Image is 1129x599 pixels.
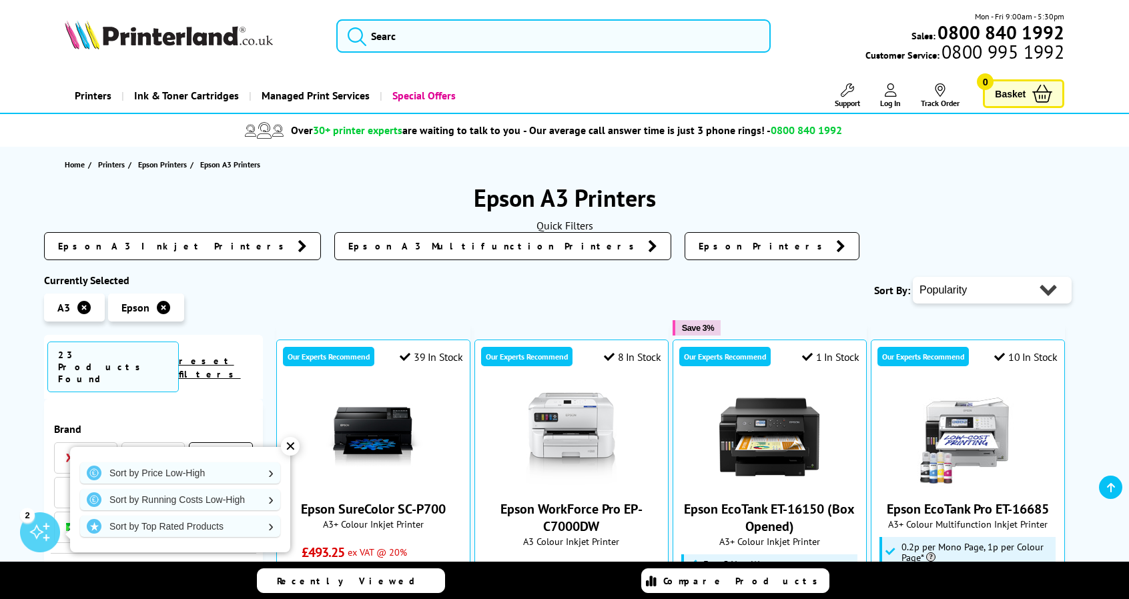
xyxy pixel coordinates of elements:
[66,450,106,466] a: Xerox
[44,219,1085,232] div: Quick Filters
[719,476,819,490] a: Epson EcoTank ET-16150 (Box Opened)
[291,123,520,137] span: Over are waiting to talk to you
[500,500,643,535] a: Epson WorkForce Pro EP-C7000DW
[771,123,842,137] span: 0800 840 1992
[57,301,70,314] span: A3
[121,79,249,113] a: Ink & Toner Cartridges
[880,83,901,108] a: Log In
[699,239,829,253] span: Epson Printers
[865,45,1064,61] span: Customer Service:
[901,542,1052,563] span: 0.2p per Mono Page, 1p per Colour Page*
[679,347,771,366] div: Our Experts Recommend
[994,350,1057,364] div: 10 In Stock
[249,79,380,113] a: Managed Print Services
[481,347,573,366] div: Our Experts Recommend
[138,157,187,171] span: Epson Printers
[680,535,859,548] span: A3+ Colour Inkjet Printer
[921,83,960,108] a: Track Order
[334,232,671,260] a: Epson A3 Multifunction Printers
[835,98,860,108] span: Support
[44,182,1085,213] h1: Epson A3 Printers
[500,561,543,578] span: £522.73
[58,239,291,253] span: Epson A3 Inkjet Printers
[917,476,1018,490] a: Epson EcoTank Pro ET-16685
[878,518,1058,530] span: A3+ Colour Multifunction Inkjet Printer
[977,73,994,90] span: 0
[284,518,463,530] span: A3+ Colour Inkjet Printer
[65,20,273,49] img: Printerland Logo
[66,519,106,536] a: Lexmark
[917,387,1018,487] img: Epson EcoTank Pro ET-16685
[523,123,842,137] span: - Our average call answer time is just 3 phone rings! -
[98,157,125,171] span: Printers
[937,20,1064,45] b: 0800 840 1992
[521,476,621,490] a: Epson WorkForce Pro EP-C7000DW
[302,561,345,578] span: £591.90
[983,79,1064,108] a: Basket 0
[482,535,661,548] span: A3 Colour Inkjet Printer
[257,568,445,593] a: Recently Viewed
[277,575,428,587] span: Recently Viewed
[703,559,788,570] span: Free 5 Year Warranty
[80,462,280,484] a: Sort by Price Low-High
[604,350,661,364] div: 8 In Stock
[179,355,241,380] a: reset filters
[98,157,128,171] a: Printers
[66,484,106,501] a: HP
[44,232,321,260] a: Epson A3 Inkjet Printers
[975,10,1064,23] span: Mon - Fri 9:00am - 5:30pm
[47,342,179,392] span: 23 Products Found
[44,273,263,287] div: Currently Selected
[200,159,260,169] span: Epson A3 Printers
[301,500,446,518] a: Epson SureColor SC-P700
[380,79,466,113] a: Special Offers
[283,347,374,366] div: Our Experts Recommend
[719,387,819,487] img: Epson EcoTank ET-16150 (Box Opened)
[935,26,1064,39] a: 0800 840 1992
[874,283,910,297] span: Sort By:
[348,546,407,558] span: ex VAT @ 20%
[80,516,280,537] a: Sort by Top Rated Products
[323,387,423,487] img: Epson SureColor SC-P700
[521,387,621,487] img: Epson WorkForce Pro EP-C7000DW
[911,29,935,42] span: Sales:
[663,575,825,587] span: Compare Products
[877,347,969,366] div: Our Experts Recommend
[802,350,859,364] div: 1 In Stock
[66,523,106,531] img: Lexmark
[65,79,121,113] a: Printers
[65,157,88,171] a: Home
[673,320,721,336] button: Save 3%
[835,83,860,108] a: Support
[302,544,345,561] span: £493.25
[80,489,280,510] a: Sort by Running Costs Low-High
[134,79,239,113] span: Ink & Toner Cartridges
[880,98,901,108] span: Log In
[20,508,35,522] div: 2
[66,453,106,462] img: Xerox
[54,422,253,436] span: Brand
[138,157,190,171] a: Epson Printers
[281,437,300,456] div: ✕
[682,323,714,333] span: Save 3%
[887,500,1049,518] a: Epson EcoTank Pro ET-16685
[995,85,1026,103] span: Basket
[400,350,462,364] div: 39 In Stock
[323,476,423,490] a: Epson SureColor SC-P700
[65,20,320,52] a: Printerland Logo
[939,45,1064,58] span: 0800 995 1992
[348,239,641,253] span: Epson A3 Multifunction Printers
[641,568,829,593] a: Compare Products
[684,500,855,535] a: Epson EcoTank ET-16150 (Box Opened)
[685,232,859,260] a: Epson Printers
[121,301,149,314] span: Epson
[336,19,771,53] input: Searc
[313,123,402,137] span: 30+ printer experts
